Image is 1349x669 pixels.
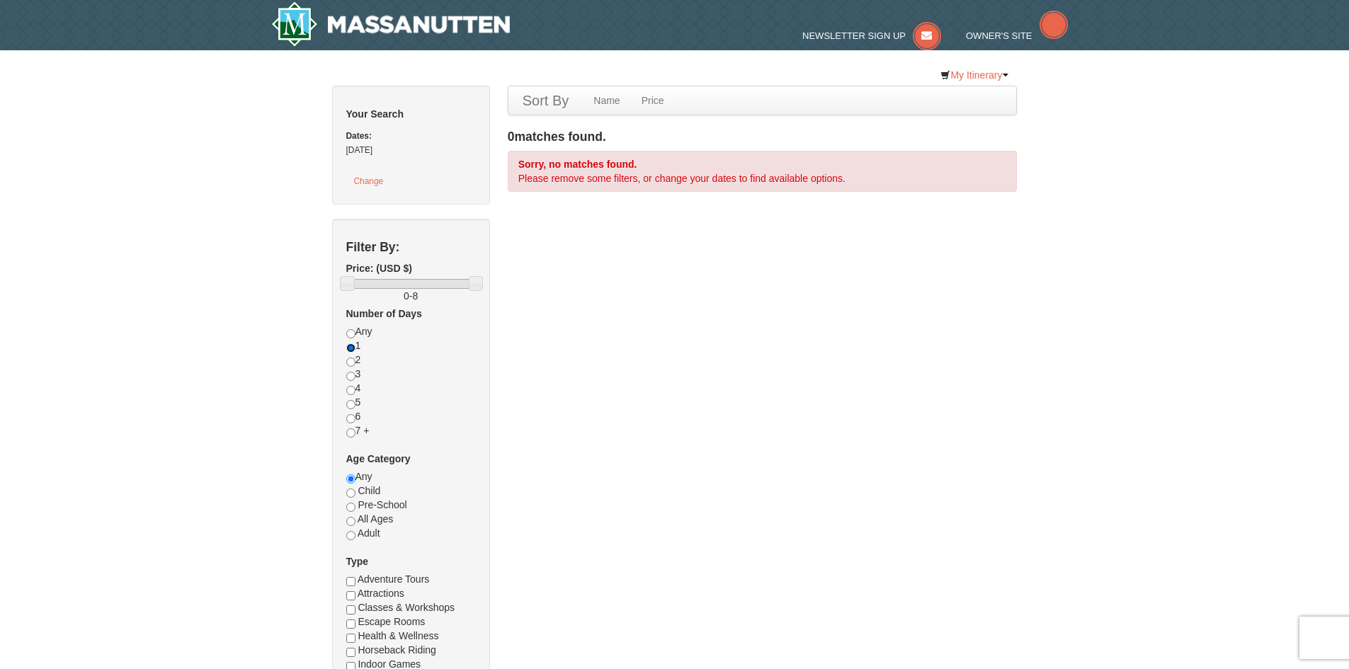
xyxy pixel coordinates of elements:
a: My Itinerary [931,64,1017,86]
span: Pre-School [358,499,406,510]
span: Adult [358,527,380,539]
a: Sort By [508,86,584,115]
img: Massanutten Resort Logo [271,1,511,47]
span: Escape Rooms [358,616,425,627]
div: [DATE] [346,143,476,157]
strong: Age Category [346,453,411,464]
strong: Sorry, no matches found. [518,159,637,170]
label: - [346,289,476,303]
button: Change [346,172,392,190]
a: Price [631,86,675,115]
h5: Your Search [346,107,476,121]
h4: matches found. [508,130,1018,144]
a: Massanutten Resort [271,1,511,47]
span: 0 [508,130,515,144]
span: Child [358,485,380,496]
div: Any [346,469,476,554]
strong: Number of Days [346,308,422,319]
strong: Price: (USD $) [346,263,412,274]
span: Newsletter Sign Up [802,30,906,41]
a: Newsletter Sign Up [802,30,941,41]
strong: Dates: [346,131,372,141]
a: Owner's Site [966,30,1068,41]
strong: Type [346,556,369,567]
span: All Ages [358,513,394,525]
span: Classes & Workshops [358,602,455,613]
h4: Filter By: [346,240,476,254]
span: Attractions [358,588,404,599]
span: 8 [413,290,419,302]
div: Please remove some filters, or change your dates to find available options. [508,151,1018,192]
span: Adventure Tours [358,573,430,585]
span: Horseback Riding [358,644,436,656]
a: Name [583,86,630,115]
div: Any 1 2 3 4 5 6 7 + [346,324,476,452]
span: Owner's Site [966,30,1032,41]
span: Health & Wellness [358,630,438,641]
span: 0 [404,290,409,302]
